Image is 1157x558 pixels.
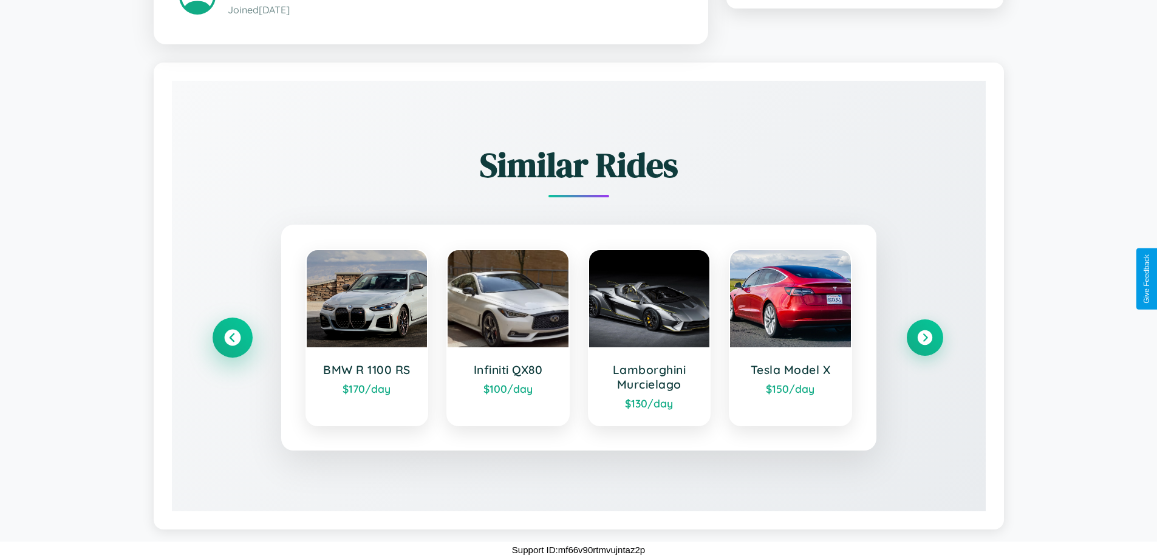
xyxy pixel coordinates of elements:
p: Joined [DATE] [228,1,683,19]
div: Give Feedback [1142,254,1151,304]
h2: Similar Rides [214,141,943,188]
a: BMW R 1100 RS$170/day [305,249,429,426]
div: $ 130 /day [601,396,698,410]
div: $ 100 /day [460,382,556,395]
h3: Lamborghini Murcielago [601,362,698,392]
h3: Infiniti QX80 [460,362,556,377]
h3: Tesla Model X [742,362,839,377]
a: Tesla Model X$150/day [729,249,852,426]
a: Lamborghini Murcielago$130/day [588,249,711,426]
p: Support ID: mf66v90rtmvujntaz2p [512,542,645,558]
h3: BMW R 1100 RS [319,362,415,377]
a: Infiniti QX80$100/day [446,249,570,426]
div: $ 170 /day [319,382,415,395]
div: $ 150 /day [742,382,839,395]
